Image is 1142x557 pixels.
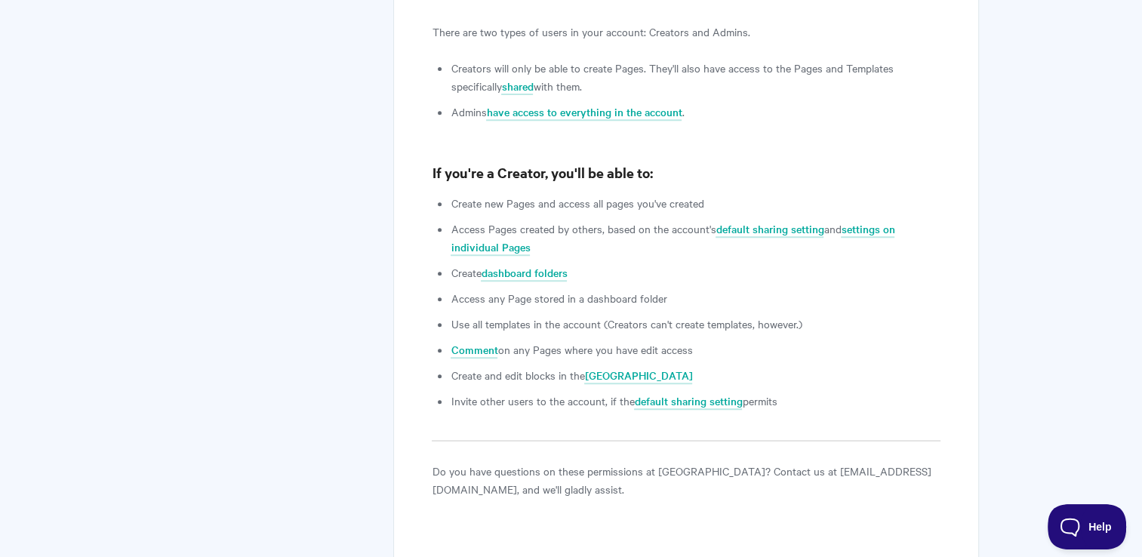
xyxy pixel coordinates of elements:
li: Invite other users to the account, if the permits [451,392,940,410]
li: Creators will only be able to create Pages. They'll also have access to the Pages and Templates s... [451,59,940,95]
li: Access Pages created by others, based on the account's and [451,220,940,256]
a: [GEOGRAPHIC_DATA] [584,368,692,384]
p: There are two types of users in your account: Creators and Admins. [432,23,940,41]
a: shared [501,78,533,95]
iframe: Toggle Customer Support [1048,504,1127,549]
li: on any Pages where you have edit access [451,340,940,359]
li: Access any Page stored in a dashboard folder [451,289,940,307]
a: default sharing setting [716,221,823,238]
p: Do you have questions on these permissions at [GEOGRAPHIC_DATA]? Contact us at [EMAIL_ADDRESS][DO... [432,462,940,498]
h3: If you're a Creator, you'll be able to: [432,162,940,183]
li: Create new Pages and access all pages you've created [451,194,940,212]
li: Admins . [451,103,940,121]
li: Create and edit blocks in the [451,366,940,384]
li: Use all templates in the account (Creators can't create templates, however.) [451,315,940,333]
a: dashboard folders [481,265,567,282]
a: Comment [451,342,497,359]
li: Create [451,263,940,282]
a: have access to everything in the account [486,104,682,121]
a: default sharing setting [634,393,742,410]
